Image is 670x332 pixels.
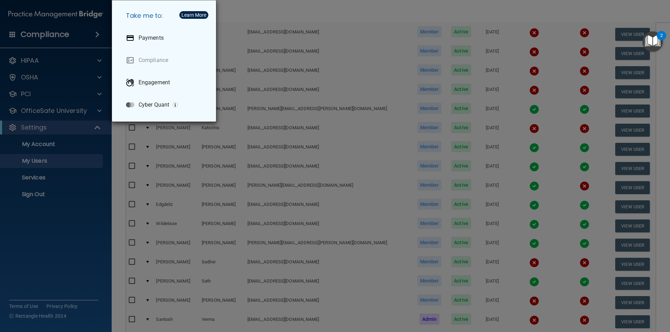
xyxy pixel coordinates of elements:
[181,13,206,17] div: Learn More
[179,11,208,19] button: Learn More
[120,51,210,70] a: Compliance
[139,79,170,86] p: Engagement
[635,284,662,310] iframe: Drift Widget Chat Controller
[120,73,210,92] a: Engagement
[120,28,210,48] a: Payments
[139,101,169,108] p: Cyber Quant
[120,6,210,25] h5: Take me to:
[139,34,164,41] p: Payments
[660,36,663,45] div: 2
[642,31,663,52] button: Open Resource Center, 2 new notifications
[120,95,210,115] a: Cyber Quant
